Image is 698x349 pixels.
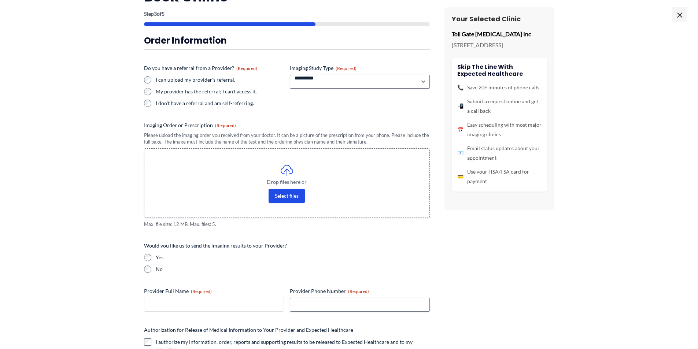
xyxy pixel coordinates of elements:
[457,83,464,92] span: 📞
[144,122,430,129] label: Imaging Order or Prescription
[156,254,430,261] label: Yes
[452,40,547,51] p: [STREET_ADDRESS]
[156,266,430,273] label: No
[191,289,212,294] span: (Required)
[156,76,284,83] label: I can upload my provider's referral.
[457,83,542,92] li: Save 20+ minutes of phone calls
[457,63,542,77] h4: Skip the line with Expected Healthcare
[144,242,287,249] legend: Would you like us to send the imaging results to your Provider?
[290,287,430,295] label: Provider Phone Number
[457,148,464,158] span: 📧
[457,144,542,163] li: Email status updates about your appointment
[290,64,430,72] label: Imaging Study Type
[236,66,257,71] span: (Required)
[452,15,547,23] h3: Your Selected Clinic
[154,11,157,17] span: 3
[672,7,687,22] span: ×
[162,11,165,17] span: 5
[336,66,357,71] span: (Required)
[144,132,430,145] div: Please upload the imaging order you received from your doctor. It can be a picture of the prescri...
[159,179,415,185] span: Drop files here or
[215,123,236,128] span: (Required)
[156,100,284,107] label: I don't have a referral and am self-referring.
[144,11,430,16] p: Step of
[457,120,542,139] li: Easy scheduling with most major imaging clinics
[457,125,464,134] span: 📅
[144,35,430,46] h3: Order Information
[156,88,284,95] label: My provider has the referral; I can't access it.
[452,29,547,40] p: Toll Gate [MEDICAL_DATA] Inc
[457,167,542,186] li: Use your HSA/FSA card for payment
[457,97,542,116] li: Submit a request online and get a call back
[348,289,369,294] span: (Required)
[144,221,430,228] span: Max. file size: 12 MB, Max. files: 5.
[457,101,464,111] span: 📲
[144,326,353,334] legend: Authorization for Release of Medical Information to Your Provider and Expected Healthcare
[144,287,284,295] label: Provider Full Name
[269,189,305,203] button: select files, imaging order or prescription(required)
[457,172,464,181] span: 💳
[144,64,257,72] legend: Do you have a referral from a Provider?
